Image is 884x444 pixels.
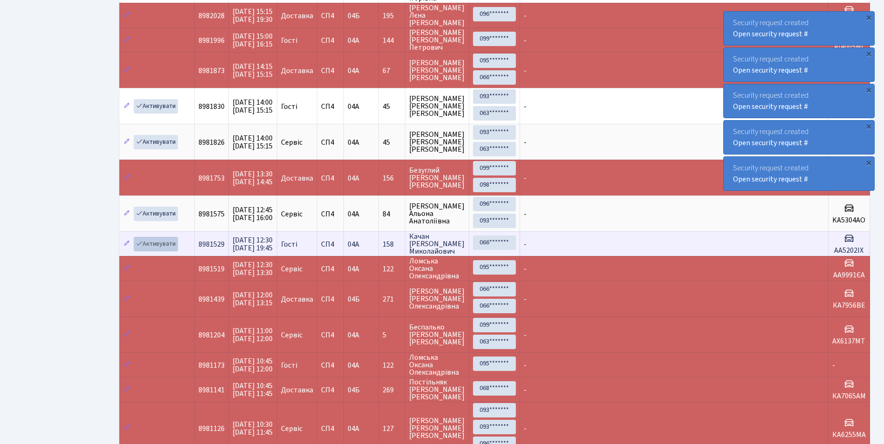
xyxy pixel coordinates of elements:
[733,65,808,75] a: Open security request #
[724,84,874,118] div: Security request created
[199,294,225,304] span: 8981439
[524,209,527,219] span: -
[233,31,273,49] span: [DATE] 15:00 [DATE] 16:15
[321,67,340,74] span: СП4
[281,241,297,248] span: Гості
[348,137,359,148] span: 04А
[199,360,225,370] span: 8981173
[733,174,808,184] a: Open security request #
[409,59,465,81] span: [PERSON_NAME] [PERSON_NAME] [PERSON_NAME]
[321,241,340,248] span: СП4
[383,265,401,273] span: 122
[832,271,866,280] h5: АА9991ЄА
[724,121,874,154] div: Security request created
[409,4,465,27] span: [PERSON_NAME] Лєна [PERSON_NAME]
[383,12,401,20] span: 195
[321,265,340,273] span: СП4
[409,233,465,255] span: Качан [PERSON_NAME] Миколайович
[383,210,401,218] span: 84
[233,381,273,399] span: [DATE] 10:45 [DATE] 11:45
[409,354,465,376] span: Ломська Оксана Олександрівна
[199,264,225,274] span: 8981519
[199,137,225,148] span: 8981826
[348,264,359,274] span: 04А
[383,139,401,146] span: 45
[383,425,401,432] span: 127
[233,419,273,437] span: [DATE] 10:30 [DATE] 11:45
[348,385,360,395] span: 04Б
[383,67,401,74] span: 67
[321,12,340,20] span: СП4
[524,239,527,249] span: -
[281,265,302,273] span: Сервіс
[321,425,340,432] span: СП4
[383,331,401,339] span: 5
[199,424,225,434] span: 8981126
[321,210,340,218] span: СП4
[233,133,273,151] span: [DATE] 14:00 [DATE] 15:15
[524,11,527,21] span: -
[383,175,401,182] span: 156
[233,205,273,223] span: [DATE] 12:45 [DATE] 16:00
[134,207,178,221] a: Активувати
[281,67,313,74] span: Доставка
[199,239,225,249] span: 8981529
[281,210,302,218] span: Сервіс
[233,326,273,344] span: [DATE] 11:00 [DATE] 12:00
[832,337,866,346] h5: АХ6137МТ
[321,139,340,146] span: СП4
[832,392,866,401] h5: КА7065АМ
[134,237,178,251] a: Активувати
[864,85,873,94] div: ×
[409,378,465,401] span: Постільняк [PERSON_NAME] [PERSON_NAME]
[321,296,340,303] span: СП4
[832,216,866,225] h5: KA5304AO
[524,385,527,395] span: -
[524,360,527,370] span: -
[348,239,359,249] span: 04А
[524,294,527,304] span: -
[134,135,178,149] a: Активувати
[233,97,273,115] span: [DATE] 14:00 [DATE] 15:15
[281,139,302,146] span: Сервіс
[321,362,340,369] span: СП4
[724,48,874,81] div: Security request created
[199,35,225,46] span: 8981996
[383,362,401,369] span: 122
[199,11,225,21] span: 8982028
[321,175,340,182] span: СП4
[733,138,808,148] a: Open security request #
[383,296,401,303] span: 271
[348,173,359,183] span: 04А
[409,202,465,225] span: [PERSON_NAME] Альона Анатоліївна
[199,385,225,395] span: 8981141
[733,101,808,112] a: Open security request #
[281,362,297,369] span: Гості
[281,175,313,182] span: Доставка
[524,101,527,112] span: -
[281,425,302,432] span: Сервіс
[409,29,465,51] span: [PERSON_NAME] [PERSON_NAME] Петрович
[864,121,873,131] div: ×
[832,246,866,255] h5: АА5202ІХ
[233,235,273,253] span: [DATE] 12:30 [DATE] 19:45
[348,330,359,340] span: 04А
[281,103,297,110] span: Гості
[348,424,359,434] span: 04А
[233,290,273,308] span: [DATE] 12:00 [DATE] 13:15
[733,29,808,39] a: Open security request #
[348,101,359,112] span: 04А
[383,386,401,394] span: 269
[348,35,359,46] span: 04А
[348,11,360,21] span: 04Б
[281,386,313,394] span: Доставка
[409,167,465,189] span: Безуглий [PERSON_NAME] [PERSON_NAME]
[199,173,225,183] span: 8981753
[281,296,313,303] span: Доставка
[233,356,273,374] span: [DATE] 10:45 [DATE] 12:00
[199,330,225,340] span: 8981204
[199,209,225,219] span: 8981575
[409,323,465,346] span: Беспалько [PERSON_NAME] [PERSON_NAME]
[409,131,465,153] span: [PERSON_NAME] [PERSON_NAME] [PERSON_NAME]
[233,260,273,278] span: [DATE] 12:30 [DATE] 13:30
